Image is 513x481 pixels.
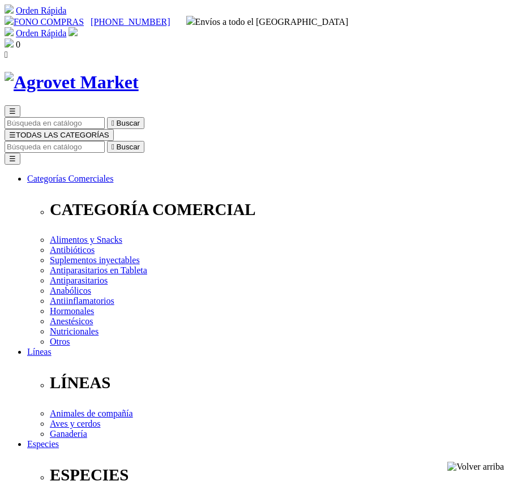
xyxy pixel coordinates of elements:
img: delivery-truck.svg [186,16,195,25]
span: 0 [16,40,20,49]
img: shopping-bag.svg [5,38,14,48]
a: Categorías Comerciales [27,174,113,183]
span: Buscar [117,143,140,151]
span: ☰ [9,131,16,139]
p: LÍNEAS [50,373,508,392]
a: Antibióticos [50,245,95,255]
a: Antiinflamatorios [50,296,114,306]
img: shopping-cart.svg [5,27,14,36]
button: ☰TODAS LAS CATEGORÍAS [5,129,114,141]
img: user.svg [69,27,78,36]
span: Buscar [117,119,140,127]
img: phone.svg [5,16,14,25]
a: Otros [50,337,70,346]
button: ☰ [5,153,20,165]
i:  [5,50,8,59]
a: Anabólicos [50,286,91,295]
i:  [112,119,114,127]
a: Especies [27,439,59,449]
a: Antiparasitarios en Tableta [50,265,147,275]
span: Envíos a todo el [GEOGRAPHIC_DATA] [186,17,349,27]
a: FONO COMPRAS [5,17,84,27]
a: Orden Rápida [16,6,66,15]
a: Aves y cerdos [50,419,100,428]
input: Buscar [5,141,105,153]
a: Nutricionales [50,327,99,336]
a: Anestésicos [50,316,93,326]
a: Hormonales [50,306,94,316]
button: ☰ [5,105,20,117]
span: ☰ [9,107,16,115]
input: Buscar [5,117,105,129]
a: Suplementos inyectables [50,255,140,265]
p: CATEGORÍA COMERCIAL [50,200,508,219]
button:  Buscar [107,117,144,129]
a: Ganadería [50,429,87,439]
a: [PHONE_NUMBER] [91,17,170,27]
img: shopping-cart.svg [5,5,14,14]
a: Alimentos y Snacks [50,235,122,244]
a: Antiparasitarios [50,276,108,285]
button:  Buscar [107,141,144,153]
a: Animales de compañía [50,409,133,418]
a: Líneas [27,347,52,357]
a: Orden Rápida [16,28,66,38]
a: Acceda a su cuenta de cliente [69,28,78,38]
img: Volver arriba [447,462,504,472]
img: Agrovet Market [5,72,139,93]
i:  [112,143,114,151]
